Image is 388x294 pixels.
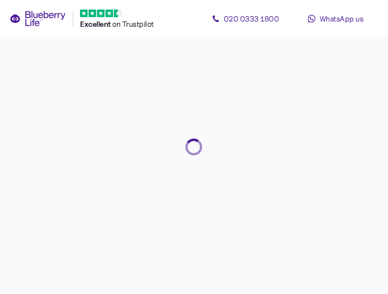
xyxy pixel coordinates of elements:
span: 020 0333 1800 [224,14,279,23]
a: WhatsApp us [292,9,378,28]
span: WhatsApp us [320,14,364,23]
span: Excellent ️ [80,20,112,29]
span: on Trustpilot [112,19,154,29]
a: 020 0333 1800 [202,9,288,28]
